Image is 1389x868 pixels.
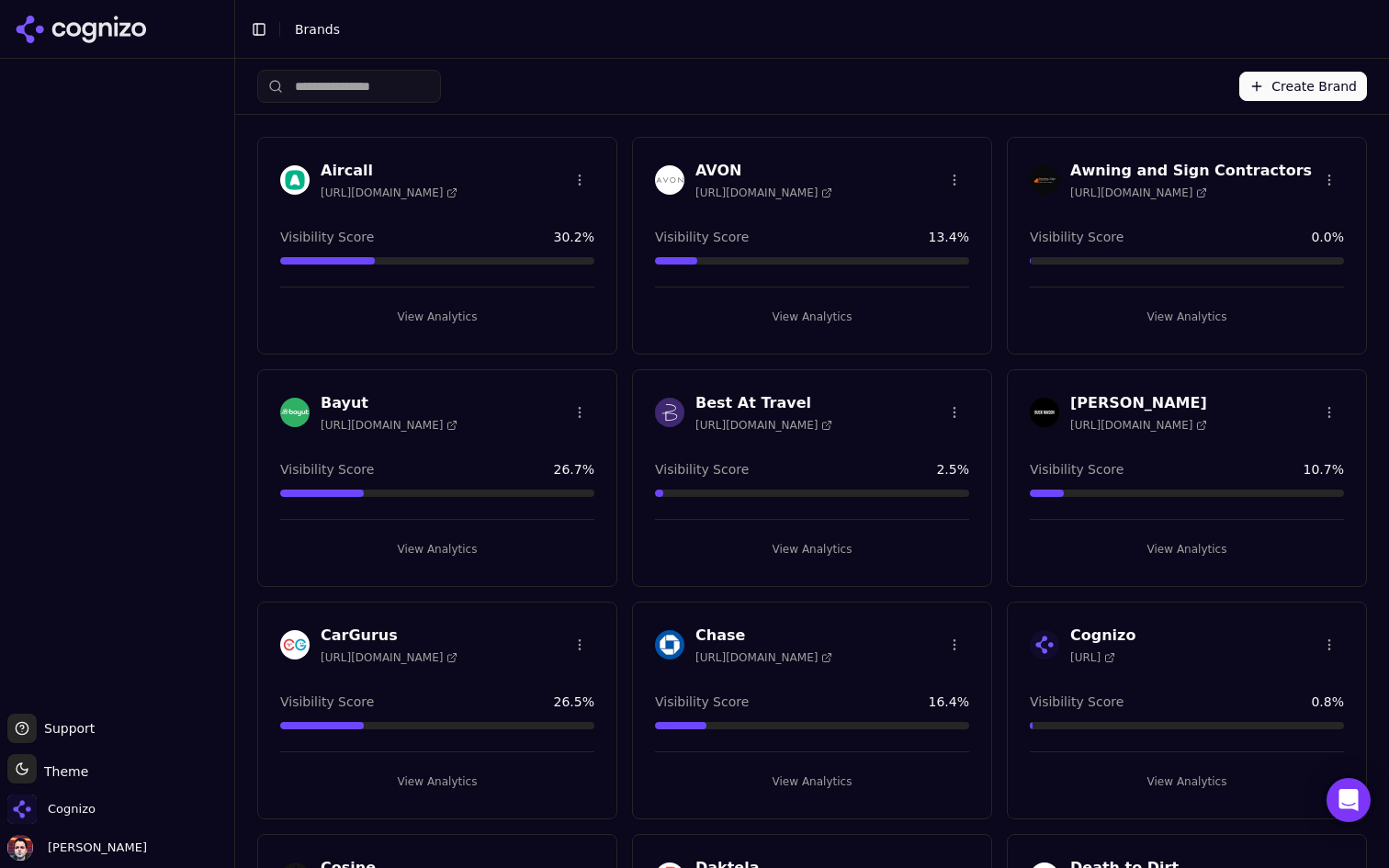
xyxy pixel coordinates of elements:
[655,693,749,711] span: Visibility Score
[280,460,374,479] span: Visibility Score
[655,302,969,332] button: View Analytics
[295,20,1338,39] nav: breadcrumb
[280,302,594,332] button: View Analytics
[1030,767,1344,796] button: View Analytics
[1030,228,1124,246] span: Visibility Score
[1030,630,1059,659] img: Cognizo
[48,801,96,817] span: Cognizo
[1030,165,1059,195] img: Awning and Sign Contractors
[655,398,684,427] img: Best At Travel
[280,693,374,711] span: Visibility Score
[295,22,340,37] span: Brands
[1070,418,1207,433] span: [URL][DOMAIN_NAME]
[7,835,33,861] img: Deniz Ozcan
[280,630,310,659] img: CarGurus
[280,535,594,564] button: View Analytics
[321,418,457,433] span: [URL][DOMAIN_NAME]
[554,693,594,711] span: 26.5 %
[280,398,310,427] img: Bayut
[655,165,684,195] img: AVON
[7,795,96,824] button: Open organization switcher
[40,840,147,856] span: [PERSON_NAME]
[1311,228,1344,246] span: 0.0 %
[321,650,457,665] span: [URL][DOMAIN_NAME]
[321,392,457,414] h3: Bayut
[655,228,749,246] span: Visibility Score
[321,186,457,200] span: [URL][DOMAIN_NAME]
[280,228,374,246] span: Visibility Score
[695,160,832,182] h3: AVON
[280,767,594,796] button: View Analytics
[695,625,832,647] h3: Chase
[1030,535,1344,564] button: View Analytics
[655,460,749,479] span: Visibility Score
[695,650,832,665] span: [URL][DOMAIN_NAME]
[655,630,684,659] img: Chase
[1070,650,1115,665] span: [URL]
[929,228,969,246] span: 13.4 %
[554,228,594,246] span: 30.2 %
[554,460,594,479] span: 26.7 %
[1030,302,1344,332] button: View Analytics
[1030,398,1059,427] img: Buck Mason
[7,835,147,861] button: Open user button
[695,186,832,200] span: [URL][DOMAIN_NAME]
[655,535,969,564] button: View Analytics
[321,625,457,647] h3: CarGurus
[321,160,457,182] h3: Aircall
[695,392,832,414] h3: Best At Travel
[37,764,88,779] span: Theme
[1239,72,1367,101] button: Create Brand
[1327,778,1371,822] div: Open Intercom Messenger
[1070,160,1312,182] h3: Awning and Sign Contractors
[695,418,832,433] span: [URL][DOMAIN_NAME]
[7,795,37,824] img: Cognizo
[1304,460,1344,479] span: 10.7 %
[929,693,969,711] span: 16.4 %
[37,719,95,738] span: Support
[1070,625,1135,647] h3: Cognizo
[1311,693,1344,711] span: 0.8 %
[1070,186,1207,200] span: [URL][DOMAIN_NAME]
[280,165,310,195] img: Aircall
[936,460,969,479] span: 2.5 %
[1030,460,1124,479] span: Visibility Score
[655,767,969,796] button: View Analytics
[1070,392,1207,414] h3: [PERSON_NAME]
[1030,693,1124,711] span: Visibility Score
